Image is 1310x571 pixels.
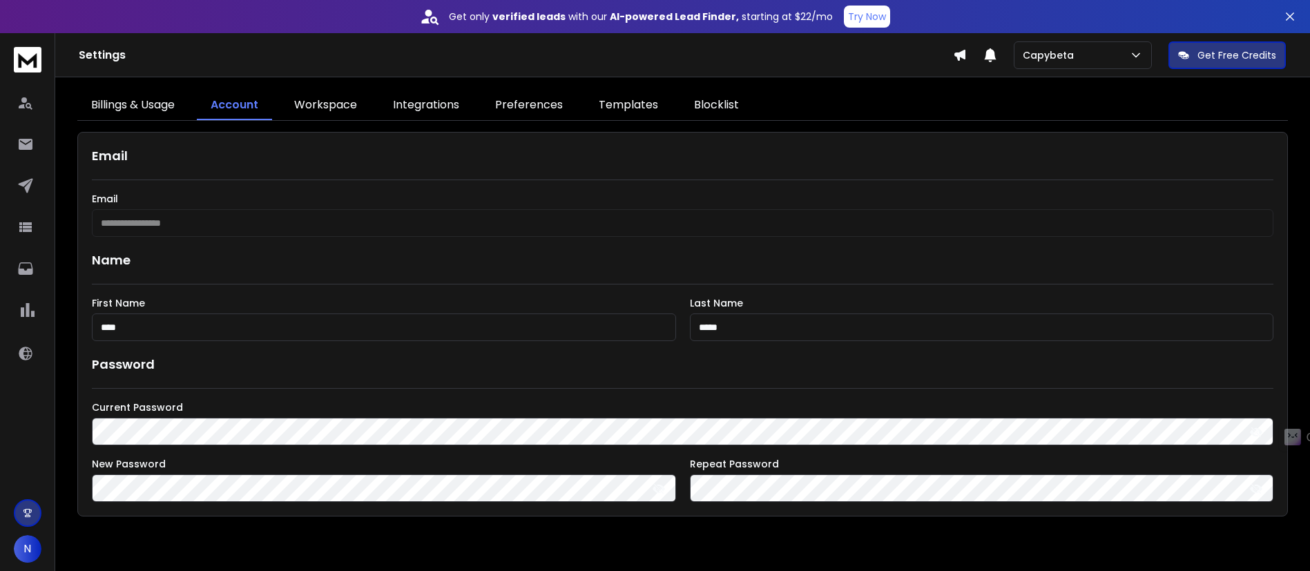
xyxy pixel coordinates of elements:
[690,459,1274,469] label: Repeat Password
[14,535,41,563] button: N
[1197,48,1276,62] p: Get Free Credits
[197,91,272,120] a: Account
[610,10,739,23] strong: AI-powered Lead Finder,
[92,403,1273,412] label: Current Password
[92,146,1273,166] h1: Email
[379,91,473,120] a: Integrations
[1168,41,1286,69] button: Get Free Credits
[92,459,676,469] label: New Password
[92,251,1273,270] h1: Name
[481,91,577,120] a: Preferences
[79,47,953,64] h1: Settings
[585,91,672,120] a: Templates
[92,194,1273,204] label: Email
[92,298,676,308] label: First Name
[280,91,371,120] a: Workspace
[77,91,189,120] a: Billings & Usage
[1023,48,1079,62] p: Capybeta
[680,91,753,120] a: Blocklist
[92,355,155,374] h1: Password
[844,6,890,28] button: Try Now
[848,10,886,23] p: Try Now
[449,10,833,23] p: Get only with our starting at $22/mo
[492,10,566,23] strong: verified leads
[14,47,41,72] img: logo
[690,298,1274,308] label: Last Name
